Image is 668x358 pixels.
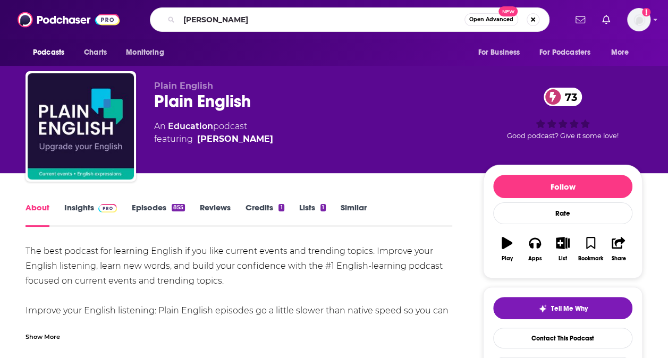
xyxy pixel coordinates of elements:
span: Tell Me Why [551,304,588,313]
button: open menu [26,42,78,63]
a: 73 [544,88,582,106]
span: Plain English [154,81,213,91]
button: open menu [119,42,177,63]
div: Play [502,255,513,262]
span: Monitoring [126,45,164,60]
button: open menu [532,42,606,63]
div: 1 [278,204,284,211]
button: Follow [493,175,632,198]
img: Podchaser - Follow, Share and Rate Podcasts [18,10,120,30]
span: Charts [84,45,107,60]
span: For Business [478,45,520,60]
span: 73 [554,88,582,106]
input: Search podcasts, credits, & more... [179,11,464,28]
a: InsightsPodchaser Pro [64,202,117,227]
span: For Podcasters [539,45,590,60]
div: List [559,255,567,262]
button: Open AdvancedNew [464,13,518,26]
a: Similar [341,202,367,227]
button: List [549,230,577,268]
span: featuring [154,133,273,146]
span: Good podcast? Give it some love! [507,132,619,140]
button: tell me why sparkleTell Me Why [493,297,632,319]
div: Rate [493,202,632,224]
div: Share [611,255,625,262]
div: 73Good podcast? Give it some love! [483,81,642,147]
a: Reviews [200,202,231,227]
a: Show notifications dropdown [571,11,589,29]
span: New [498,6,518,16]
button: Show profile menu [627,8,650,31]
button: Play [493,230,521,268]
span: Open Advanced [469,17,513,22]
a: Show notifications dropdown [598,11,614,29]
a: Episodes855 [132,202,185,227]
button: Share [605,230,632,268]
a: Credits1 [246,202,284,227]
div: Apps [528,255,542,262]
div: Search podcasts, credits, & more... [150,7,549,32]
img: Plain English [28,73,134,180]
svg: Add a profile image [642,8,650,16]
div: Bookmark [578,255,603,262]
a: Education [168,121,213,131]
a: Jeff B. [197,133,273,146]
button: open menu [604,42,642,63]
img: Podchaser Pro [98,204,117,212]
a: Contact This Podcast [493,328,632,348]
div: 855 [172,204,185,211]
a: Lists1 [299,202,326,227]
span: Logged in as Morgan16 [627,8,650,31]
span: Podcasts [33,45,64,60]
div: 1 [320,204,326,211]
span: More [611,45,629,60]
a: Charts [77,42,113,63]
button: Apps [521,230,548,268]
a: About [26,202,49,227]
button: open menu [470,42,533,63]
img: tell me why sparkle [538,304,547,313]
img: User Profile [627,8,650,31]
div: An podcast [154,120,273,146]
button: Bookmark [577,230,604,268]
